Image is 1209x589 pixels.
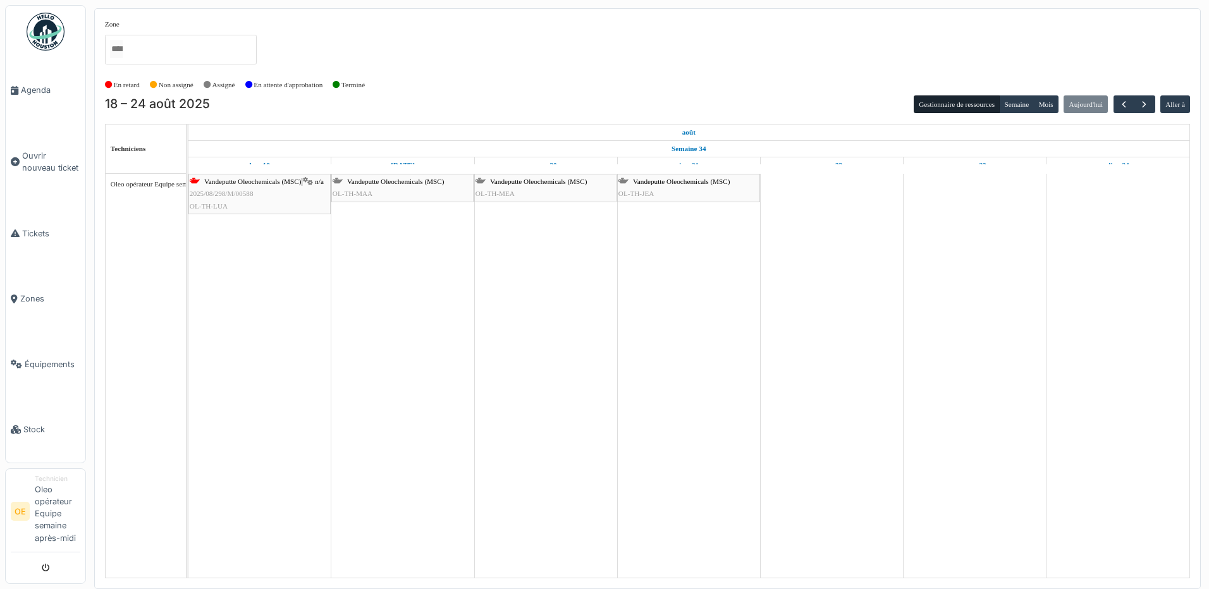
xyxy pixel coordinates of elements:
[21,84,80,96] span: Agenda
[254,80,322,90] label: En attente d'approbation
[490,178,587,185] span: Vandeputte Oleochemicals (MSC)
[6,58,85,123] a: Agenda
[105,97,210,112] h2: 18 – 24 août 2025
[914,95,1000,113] button: Gestionnaire de ressources
[532,157,560,173] a: 20 août 2025
[333,190,372,197] span: OL-TH-MAA
[1103,157,1132,173] a: 24 août 2025
[20,293,80,305] span: Zones
[1033,95,1059,113] button: Mois
[476,190,515,197] span: OL-TH-MEA
[22,150,80,174] span: Ouvrir nouveau ticket
[212,80,235,90] label: Assigné
[347,178,444,185] span: Vandeputte Oleochemicals (MSC)
[25,358,80,370] span: Équipements
[1114,95,1134,114] button: Précédent
[618,190,654,197] span: OL-TH-JEA
[35,474,80,549] li: Oleo opérateur Equipe semaine après-midi
[6,331,85,397] a: Équipements
[668,141,709,157] a: Semaine 34
[388,157,418,173] a: 19 août 2025
[110,40,123,58] input: Tous
[35,474,80,483] div: Technicien
[22,228,80,240] span: Tickets
[204,178,301,185] span: Vandeputte Oleochemicals (MSC)
[246,157,273,173] a: 18 août 2025
[633,178,730,185] span: Vandeputte Oleochemicals (MSC)
[6,266,85,332] a: Zones
[1160,95,1190,113] button: Aller à
[159,80,193,90] label: Non assigné
[27,13,64,51] img: Badge_color-CXgf-gQk.svg
[1134,95,1155,114] button: Suivant
[105,19,120,30] label: Zone
[111,145,146,152] span: Techniciens
[315,178,324,185] span: n/a
[960,157,990,173] a: 23 août 2025
[23,423,80,435] span: Stock
[190,176,329,212] div: |
[675,157,702,173] a: 21 août 2025
[190,190,254,197] span: 2025/08/298/M/00588
[6,123,85,201] a: Ouvrir nouveau ticket
[11,502,30,521] li: OE
[341,80,365,90] label: Terminé
[11,474,80,552] a: OE TechnicienOleo opérateur Equipe semaine après-midi
[818,157,846,173] a: 22 août 2025
[999,95,1034,113] button: Semaine
[6,200,85,266] a: Tickets
[111,180,231,188] span: Oleo opérateur Equipe semaine après-midi
[190,202,228,210] span: OL-TH-LUA
[679,124,699,140] a: 18 août 2025
[1064,95,1108,113] button: Aujourd'hui
[114,80,140,90] label: En retard
[6,397,85,463] a: Stock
